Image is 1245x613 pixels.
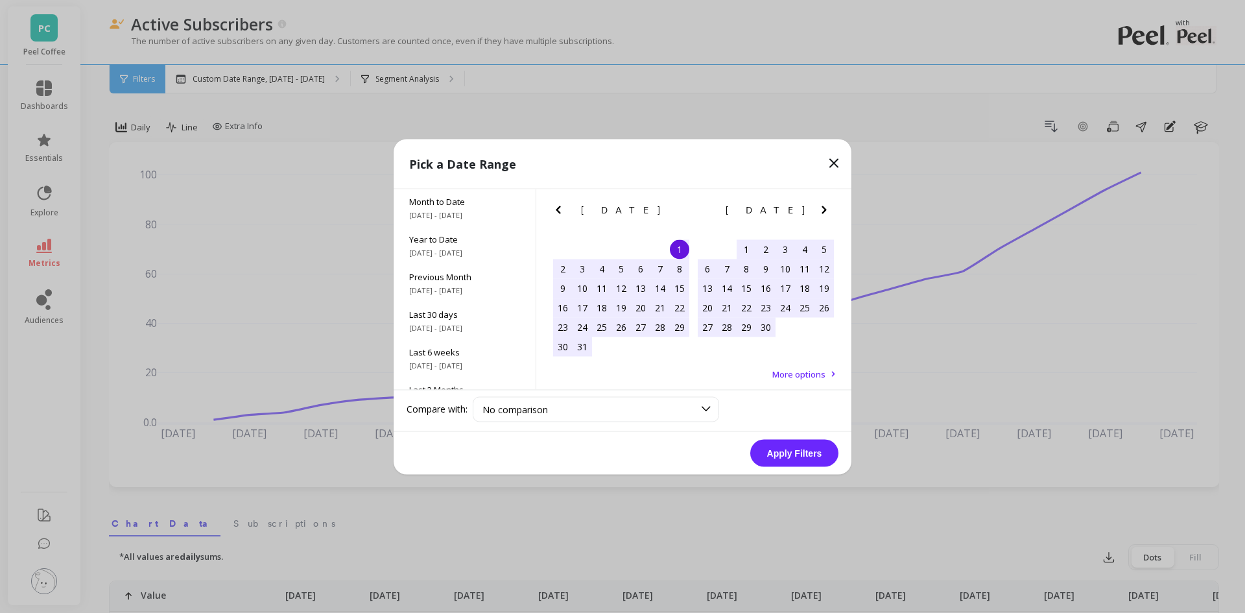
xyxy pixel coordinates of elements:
div: Choose Saturday, March 1st, 2025 [670,239,689,259]
span: Last 3 Months [409,383,520,395]
p: Pick a Date Range [409,154,516,173]
div: Choose Monday, March 24th, 2025 [573,317,592,337]
div: Choose Saturday, April 5th, 2025 [814,239,834,259]
div: Choose Tuesday, March 25th, 2025 [592,317,611,337]
span: Previous Month [409,270,520,282]
div: Choose Friday, March 7th, 2025 [650,259,670,278]
div: Choose Sunday, March 9th, 2025 [553,278,573,298]
div: Choose Tuesday, April 22nd, 2025 [737,298,756,317]
span: Month to Date [409,195,520,207]
span: Year to Date [409,233,520,245]
div: Choose Friday, April 25th, 2025 [795,298,814,317]
div: Choose Sunday, March 23rd, 2025 [553,317,573,337]
span: No comparison [482,403,548,415]
div: Choose Sunday, April 27th, 2025 [698,317,717,337]
button: Previous Month [551,202,571,222]
div: Choose Thursday, March 13th, 2025 [631,278,650,298]
div: Choose Friday, March 21st, 2025 [650,298,670,317]
div: Choose Wednesday, April 2nd, 2025 [756,239,776,259]
div: Choose Monday, April 14th, 2025 [717,278,737,298]
div: Choose Friday, April 18th, 2025 [795,278,814,298]
span: [DATE] - [DATE] [409,210,520,220]
div: Choose Wednesday, April 16th, 2025 [756,278,776,298]
button: Apply Filters [750,439,838,466]
div: Choose Wednesday, March 5th, 2025 [611,259,631,278]
span: [DATE] - [DATE] [409,360,520,370]
div: Choose Tuesday, April 8th, 2025 [737,259,756,278]
div: Choose Sunday, March 16th, 2025 [553,298,573,317]
div: Choose Monday, March 3rd, 2025 [573,259,592,278]
button: Next Month [816,202,837,222]
div: Choose Tuesday, April 15th, 2025 [737,278,756,298]
div: Choose Sunday, March 30th, 2025 [553,337,573,356]
div: Choose Saturday, April 12th, 2025 [814,259,834,278]
div: month 2025-04 [698,239,834,337]
div: Choose Friday, April 11th, 2025 [795,259,814,278]
div: Choose Monday, March 10th, 2025 [573,278,592,298]
div: Choose Wednesday, April 23rd, 2025 [756,298,776,317]
div: Choose Thursday, March 27th, 2025 [631,317,650,337]
span: Last 30 days [409,308,520,320]
div: Choose Sunday, April 6th, 2025 [698,259,717,278]
span: [DATE] - [DATE] [409,247,520,258]
span: [DATE] - [DATE] [409,322,520,333]
div: Choose Thursday, March 6th, 2025 [631,259,650,278]
div: Choose Wednesday, April 30th, 2025 [756,317,776,337]
div: Choose Wednesday, March 19th, 2025 [611,298,631,317]
span: [DATE] [726,204,807,215]
div: Choose Tuesday, March 18th, 2025 [592,298,611,317]
div: month 2025-03 [553,239,689,356]
div: Choose Thursday, April 17th, 2025 [776,278,795,298]
span: More options [772,368,825,379]
div: Choose Saturday, April 26th, 2025 [814,298,834,317]
div: Choose Tuesday, April 29th, 2025 [737,317,756,337]
div: Choose Thursday, March 20th, 2025 [631,298,650,317]
div: Choose Friday, March 14th, 2025 [650,278,670,298]
span: Last 6 weeks [409,346,520,357]
div: Choose Thursday, April 3rd, 2025 [776,239,795,259]
div: Choose Saturday, March 8th, 2025 [670,259,689,278]
div: Choose Monday, April 7th, 2025 [717,259,737,278]
div: Choose Wednesday, March 26th, 2025 [611,317,631,337]
div: Choose Tuesday, March 11th, 2025 [592,278,611,298]
div: Choose Tuesday, March 4th, 2025 [592,259,611,278]
div: Choose Monday, April 21st, 2025 [717,298,737,317]
div: Choose Wednesday, March 12th, 2025 [611,278,631,298]
div: Choose Thursday, April 24th, 2025 [776,298,795,317]
div: Choose Tuesday, April 1st, 2025 [737,239,756,259]
span: [DATE] [581,204,662,215]
div: Choose Wednesday, April 9th, 2025 [756,259,776,278]
label: Compare with: [407,403,468,416]
div: Choose Sunday, March 2nd, 2025 [553,259,573,278]
div: Choose Saturday, March 29th, 2025 [670,317,689,337]
div: Choose Saturday, April 19th, 2025 [814,278,834,298]
div: Choose Saturday, March 15th, 2025 [670,278,689,298]
div: Choose Sunday, April 13th, 2025 [698,278,717,298]
div: Choose Monday, April 28th, 2025 [717,317,737,337]
button: Previous Month [695,202,716,222]
button: Next Month [672,202,693,222]
div: Choose Saturday, March 22nd, 2025 [670,298,689,317]
div: Choose Friday, April 4th, 2025 [795,239,814,259]
div: Choose Thursday, April 10th, 2025 [776,259,795,278]
span: [DATE] - [DATE] [409,285,520,295]
div: Choose Monday, March 31st, 2025 [573,337,592,356]
div: Choose Monday, March 17th, 2025 [573,298,592,317]
div: Choose Sunday, April 20th, 2025 [698,298,717,317]
div: Choose Friday, March 28th, 2025 [650,317,670,337]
